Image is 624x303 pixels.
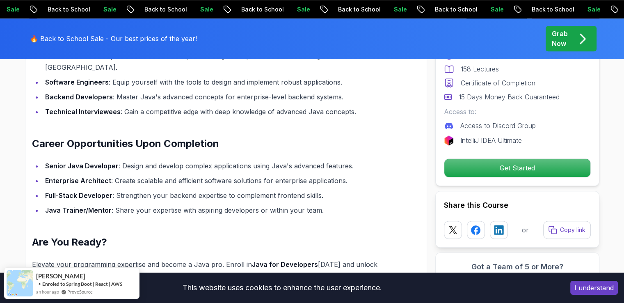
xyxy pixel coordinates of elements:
[43,76,381,88] li: : Equip yourself with the tools to design and implement robust applications.
[128,5,183,14] p: Back to School
[43,160,381,172] li: : Design and develop complex applications using Java's advanced features.
[45,191,112,200] strong: Full-Stack Developer
[45,78,109,86] strong: Software Engineers
[377,5,403,14] p: Sale
[42,281,122,287] a: Enroled to Spring Boot | React | AWS
[461,78,535,88] p: Certificate of Completion
[45,177,111,185] strong: Enterprise Architect
[474,5,500,14] p: Sale
[459,92,560,102] p: 15 Days Money Back Guaranteed
[570,281,618,295] button: Accept cookies
[444,107,591,117] p: Access to:
[543,221,591,239] button: Copy link
[224,5,280,14] p: Back to School
[32,236,381,249] h2: Are You Ready?
[444,261,591,273] h3: Got a Team of 5 or More?
[43,106,381,117] li: : Gain a competitive edge with deep knowledge of advanced Java concepts.
[43,204,381,216] li: : Share your expertise with aspiring developers or within your team.
[280,5,306,14] p: Sale
[461,64,499,74] p: 158 Lectures
[321,5,377,14] p: Back to School
[36,273,85,280] span: [PERSON_NAME]
[552,29,568,48] p: Grab Now
[31,5,87,14] p: Back to School
[560,226,585,234] p: Copy link
[183,5,210,14] p: Sale
[43,175,381,186] li: : Create scalable and efficient software solutions for enterprise applications.
[515,5,571,14] p: Back to School
[32,137,381,150] h2: Career Opportunities Upon Completion
[7,270,33,296] img: provesource social proof notification image
[87,5,113,14] p: Sale
[252,260,318,269] strong: Java for Developers
[522,225,529,235] p: or
[571,5,597,14] p: Sale
[6,279,558,297] div: This website uses cookies to enhance the user experience.
[30,34,197,44] p: 🔥 Back to School Sale - Our best prices of the year!
[444,159,590,177] p: Get Started
[43,190,381,201] li: : Strengthen your backend expertise to complement frontend skills.
[43,91,381,103] li: : Master Java's advanced concepts for enterprise-level backend systems.
[45,162,119,170] strong: Senior Java Developer
[460,121,536,131] p: Access to Discord Group
[45,93,113,101] strong: Backend Developers
[444,158,591,177] button: Get Started
[444,135,454,145] img: jetbrains logo
[418,5,474,14] p: Back to School
[32,259,381,282] p: Elevate your programming expertise and become a Java pro. Enroll in [DATE] and unlock the full po...
[43,50,381,73] li: : Perfect for developers looking to deepen their understanding of [GEOGRAPHIC_DATA].
[45,52,126,60] strong: Intermediate Developers
[45,108,121,116] strong: Technical Interviewees
[45,206,112,214] strong: Java Trainer/Mentor
[67,288,93,295] a: ProveSource
[36,288,59,295] span: an hour ago
[460,135,522,145] p: IntelliJ IDEA Ultimate
[444,200,591,211] h2: Share this Course
[36,280,41,287] span: ->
